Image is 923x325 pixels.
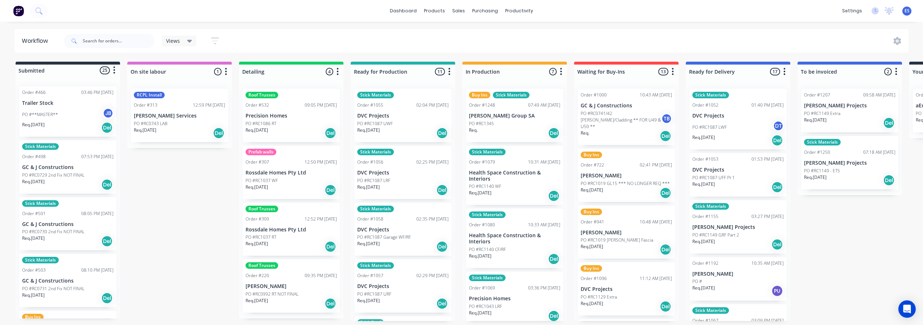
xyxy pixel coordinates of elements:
div: Del [213,127,224,139]
div: Stick MaterialsOrder #108010:33 AM [DATE]Health Space Construction & InteriorsPO #RC1140 CF/RFReq... [466,209,563,268]
div: Buy Ins [469,92,490,98]
div: purchasing [469,5,502,16]
div: Del [548,190,560,202]
div: 09:05 PM [DATE] [305,102,337,108]
div: 07:18 AM [DATE] [863,149,895,156]
div: settings [838,5,866,16]
div: Order #1056 [357,159,383,165]
p: PO #RC0731 2nd Fix NOT FINAL [22,285,85,292]
p: Req. [DATE] [246,297,268,304]
p: Rossdale Homes Pty Ltd [246,170,337,176]
div: Order #1058 [357,216,383,222]
p: Req. [DATE] [22,292,45,299]
div: Stick MaterialsOrder #105702:29 PM [DATE]DVC ProjectsPO #RC1087 URFReq.[DATE]Del [354,259,452,313]
div: Stick Materials [357,149,394,155]
div: Buy InsOrder #94110:48 AM [DATE][PERSON_NAME]PO #RC1019 [PERSON_NAME] FasciaReq.[DATE]Del [578,206,675,259]
div: 07:49 AM [DATE] [528,102,560,108]
p: PO #RC1086 RT [246,120,276,127]
p: [PERSON_NAME] [581,230,672,236]
p: Req. [DATE] [692,238,715,245]
p: Req. [DATE] [692,285,715,291]
div: Buy Ins [581,209,602,215]
div: Order #1250 [804,149,830,156]
p: PO #RC1019 [PERSON_NAME] Fascia [581,237,653,243]
div: Del [883,117,895,129]
div: 02:04 PM [DATE] [416,102,449,108]
div: Del [325,127,336,139]
div: Del [101,292,113,304]
div: Buy InsOrder #109611:12 AM [DATE]DVC ProjectsPO #RC1129 ExtraReq.[DATE]Del [578,262,675,316]
div: TB [661,113,672,124]
div: JB [103,108,114,119]
div: 09:35 PM [DATE] [305,272,337,279]
p: PO #RC1087 Garage WF/RF [357,234,411,240]
div: Prefab walls [246,149,276,155]
div: 12:50 PM [DATE] [305,159,337,165]
p: PO #RC0730 2nd Fix NOT FINAL [22,229,85,235]
div: 07:53 PM [DATE] [81,153,114,160]
div: Del [101,122,113,133]
p: Req. [DATE] [581,300,603,307]
p: Req. [DATE] [581,243,603,250]
p: PO #RC1037 RT [246,234,276,240]
div: Stick Materials [22,200,59,207]
p: PO #RC1087 LRF [357,177,390,184]
p: PO #RC1149 Extra [804,110,840,117]
p: Req. [DATE] [22,178,45,185]
p: PO #RC0992 RT NOT FINAL [246,291,298,297]
div: Order #532 [246,102,269,108]
div: Order #119210:35 AM [DATE][PERSON_NAME]PO #Req.[DATE]PU [689,257,787,301]
div: Del [660,301,671,312]
div: Roof Trusses [246,92,278,98]
div: Del [883,174,895,186]
p: GC & J Constructions [581,103,672,109]
div: 09:58 AM [DATE] [863,92,895,98]
div: Order #503 [22,267,46,273]
p: Req. [DATE] [692,181,715,188]
div: Stick Materials [22,257,59,263]
p: [PERSON_NAME] [692,271,784,277]
p: [PERSON_NAME] Projects [692,224,784,230]
div: 12:52 PM [DATE] [305,216,337,222]
div: Del [436,127,448,139]
div: Del [771,181,783,193]
div: Order #1055 [357,102,383,108]
div: DT [773,120,784,131]
p: PO #RC0743 LAB [134,120,168,127]
div: Del [436,184,448,196]
div: Order #1192 [692,260,718,267]
div: Workflow [22,37,51,45]
div: Stick MaterialsOrder #105502:04 PM [DATE]DVC ProjectsPO #RC1087 UWFReq.[DATE]Del [354,89,452,142]
div: Order #1000 [581,92,607,98]
div: Stick Materials [357,262,394,269]
div: 10:31 AM [DATE] [528,159,560,165]
div: Order #100010:43 AM [DATE]GC & J ConstructionsPO #RC0741/42 [PERSON_NAME]/Cladding ** FOR U49 & U... [578,89,675,145]
div: Stick Materials [692,92,729,98]
div: Buy Ins [581,265,602,272]
div: Order #1155 [692,213,718,220]
div: 08:05 PM [DATE] [81,210,114,217]
div: Stick MaterialsOrder #105602:25 PM [DATE]DVC ProjectsPO #RC1087 LRFReq.[DATE]Del [354,146,452,199]
p: Req. [DATE] [246,184,268,190]
div: PU [771,285,783,297]
div: Order #46603:46 PM [DATE]Trailer StockPO #**MASTER**JBReq.[DATE]Del [19,86,116,137]
div: Order #498 [22,153,46,160]
div: Order #722 [581,162,604,168]
div: Del [325,184,336,196]
p: PO #RC1087 UWF [357,120,393,127]
div: Order #1052 [692,102,718,108]
div: Del [660,244,671,255]
p: DVC Projects [357,113,449,119]
div: Del [101,235,113,247]
p: PO #RC1129 Extra [581,294,617,300]
div: Stick MaterialsOrder #50108:05 PM [DATE]GC & J ConstructionsPO #RC0730 2nd Fix NOT FINALReq.[DATE... [19,197,116,251]
p: PO #RC0741/42 [PERSON_NAME]/Cladding ** FOR U49 & U50 ** [581,110,661,130]
div: Stick MaterialsOrder #50308:10 PM [DATE]GC & J ConstructionsPO #RC0731 2nd Fix NOT FINALReq.[DATE... [19,254,116,307]
p: Req. [DATE] [469,310,491,316]
a: dashboard [386,5,420,16]
div: Del [325,241,336,252]
div: Stick Materials [692,203,729,210]
p: Req. [DATE] [804,174,827,181]
p: Req. [DATE] [581,187,603,193]
p: Health Space Construction & Interiors [469,170,560,182]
